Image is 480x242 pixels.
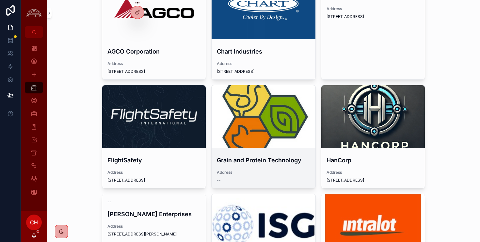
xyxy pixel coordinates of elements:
[321,85,425,188] a: HanCorpAddress[STREET_ADDRESS]
[107,156,201,165] h4: FlightSafety
[217,156,310,165] h4: Grain and Protein Technology
[107,199,111,204] span: --
[321,85,425,148] div: 778c0795d38c4790889d08bccd6235bd28ab7647284e7b1cd2b3dc64200782bb.png
[107,170,201,175] span: Address
[107,210,201,218] h4: [PERSON_NAME] Enterprises
[107,69,201,74] span: [STREET_ADDRESS]
[327,156,420,165] h4: HanCorp
[217,47,310,56] h4: Chart Industries
[327,14,420,19] span: [STREET_ADDRESS]
[107,47,201,56] h4: AGCO Corporation
[327,170,420,175] span: Address
[107,61,201,66] span: Address
[102,85,206,148] div: 1633977066381.jpeg
[107,178,201,183] span: [STREET_ADDRESS]
[211,85,316,188] a: Grain and Protein TechnologyAddress--
[217,69,310,74] span: [STREET_ADDRESS]
[30,218,38,226] span: CH
[102,85,206,188] a: FlightSafetyAddress[STREET_ADDRESS]
[21,38,47,206] div: scrollable content
[107,224,201,229] span: Address
[327,178,420,183] span: [STREET_ADDRESS]
[107,232,201,237] span: [STREET_ADDRESS][PERSON_NAME]
[217,178,221,183] span: --
[217,61,310,66] span: Address
[25,8,43,18] img: App logo
[327,6,420,11] span: Address
[212,85,315,148] div: channels4_profile.jpg
[217,170,310,175] span: Address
